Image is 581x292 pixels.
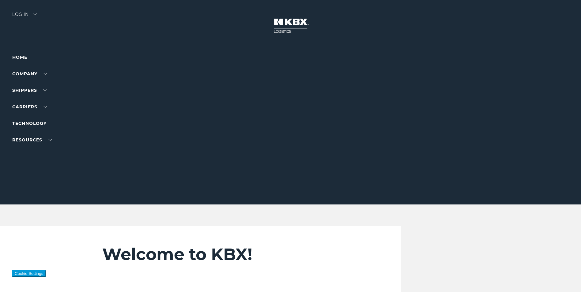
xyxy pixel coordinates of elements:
[12,12,37,21] div: Log in
[33,13,37,15] img: arrow
[12,104,47,110] a: Carriers
[12,54,27,60] a: Home
[12,121,47,126] a: Technology
[268,12,314,39] img: kbx logo
[12,71,47,77] a: Company
[102,244,364,264] h2: Welcome to KBX!
[12,88,47,93] a: SHIPPERS
[12,137,52,143] a: RESOURCES
[12,270,46,277] button: Cookie Settings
